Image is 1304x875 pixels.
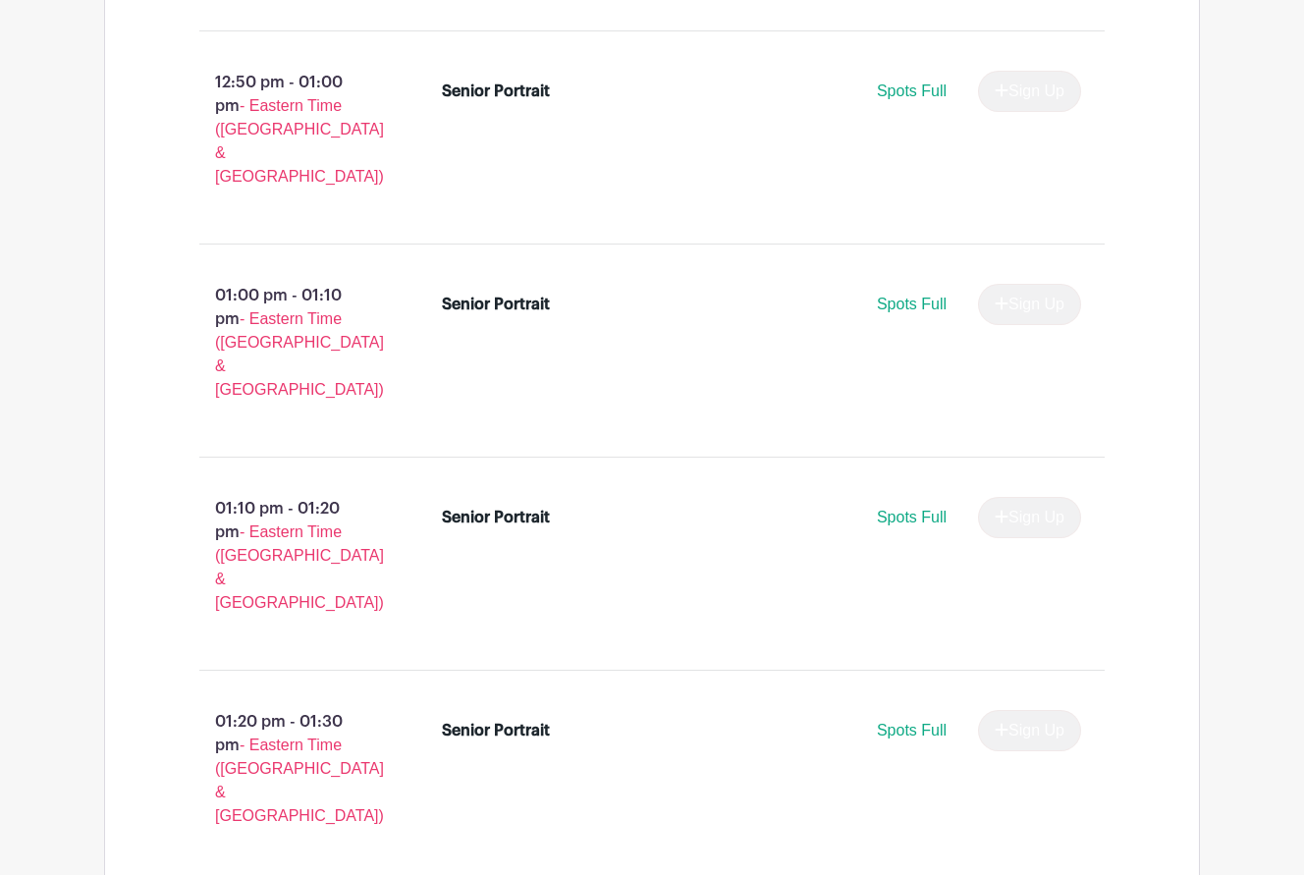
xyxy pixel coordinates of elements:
span: Spots Full [877,296,947,312]
p: 01:20 pm - 01:30 pm [168,702,410,836]
span: Spots Full [877,722,947,738]
div: Senior Portrait [442,719,550,742]
p: 12:50 pm - 01:00 pm [168,63,410,196]
span: Spots Full [877,509,947,525]
span: Spots Full [877,82,947,99]
div: Senior Portrait [442,506,550,529]
div: Senior Portrait [442,80,550,103]
p: 01:00 pm - 01:10 pm [168,276,410,410]
span: - Eastern Time ([GEOGRAPHIC_DATA] & [GEOGRAPHIC_DATA]) [215,97,384,185]
span: - Eastern Time ([GEOGRAPHIC_DATA] & [GEOGRAPHIC_DATA]) [215,737,384,824]
p: 01:10 pm - 01:20 pm [168,489,410,623]
span: - Eastern Time ([GEOGRAPHIC_DATA] & [GEOGRAPHIC_DATA]) [215,523,384,611]
div: Senior Portrait [442,293,550,316]
span: - Eastern Time ([GEOGRAPHIC_DATA] & [GEOGRAPHIC_DATA]) [215,310,384,398]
